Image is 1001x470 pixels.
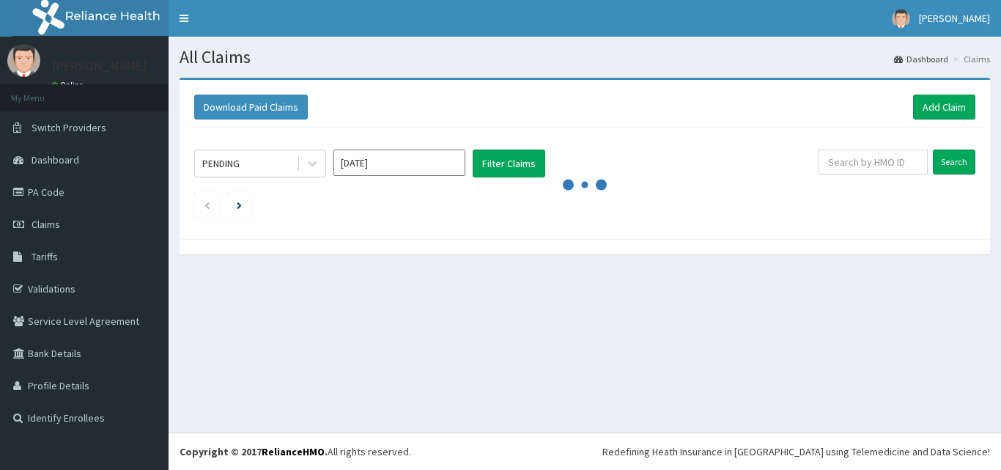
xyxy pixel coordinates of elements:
a: Online [51,80,86,90]
span: Dashboard [32,153,79,166]
img: User Image [7,44,40,77]
span: Claims [32,218,60,231]
svg: audio-loading [563,163,607,207]
span: [PERSON_NAME] [919,12,990,25]
a: Previous page [204,198,210,211]
input: Search by HMO ID [819,150,928,175]
footer: All rights reserved. [169,433,1001,470]
div: PENDING [202,156,240,171]
input: Select Month and Year [333,150,465,176]
img: User Image [892,10,910,28]
h1: All Claims [180,48,990,67]
p: [PERSON_NAME] [51,59,147,73]
li: Claims [950,53,990,65]
button: Download Paid Claims [194,95,308,120]
a: RelianceHMO [262,445,325,458]
button: Filter Claims [473,150,545,177]
a: Add Claim [913,95,975,120]
div: Redefining Heath Insurance in [GEOGRAPHIC_DATA] using Telemedicine and Data Science! [602,444,990,459]
input: Search [933,150,975,175]
strong: Copyright © 2017 . [180,445,328,458]
span: Tariffs [32,250,58,263]
span: Switch Providers [32,121,106,134]
a: Next page [237,198,242,211]
a: Dashboard [894,53,948,65]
